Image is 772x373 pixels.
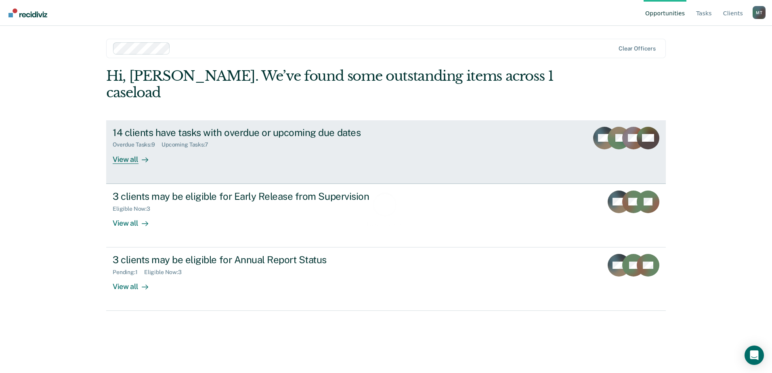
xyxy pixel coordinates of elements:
div: M T [753,6,766,19]
img: Recidiviz [8,8,47,17]
div: Clear officers [619,45,656,52]
button: Profile dropdown button [753,6,766,19]
div: Open Intercom Messenger [745,346,764,365]
div: Loading data... [367,221,405,228]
